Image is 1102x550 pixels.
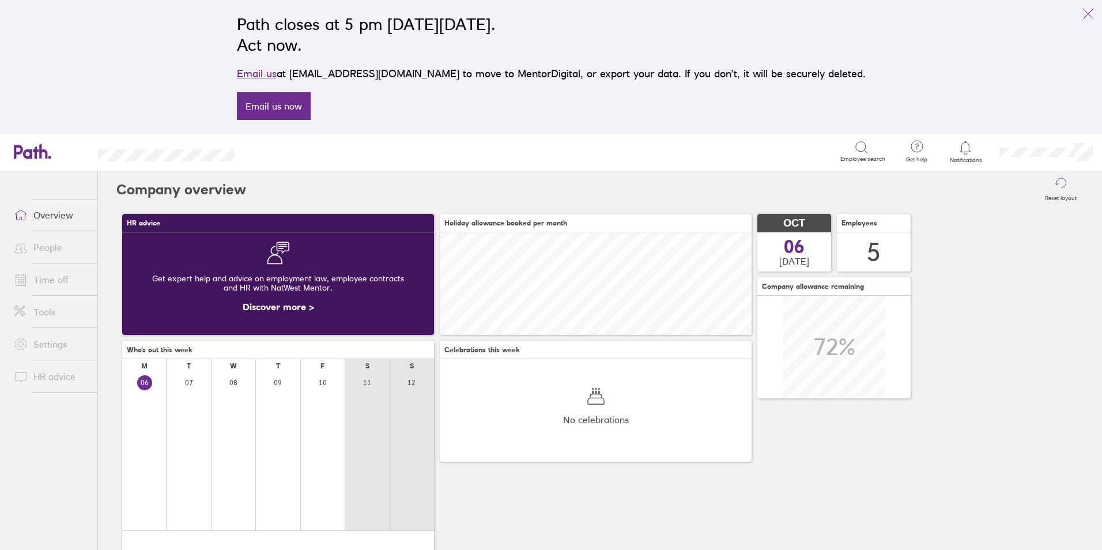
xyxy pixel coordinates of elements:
[898,156,935,163] span: Get help
[237,66,866,82] p: at [EMAIL_ADDRESS][DOMAIN_NAME] to move to MentorDigital, or export your data. If you don’t, it w...
[276,362,280,370] div: T
[444,219,567,227] span: Holiday allowance booked per month
[841,219,877,227] span: Employees
[5,236,97,259] a: People
[410,362,414,370] div: S
[237,14,866,55] h2: Path closes at 5 pm [DATE][DATE]. Act now.
[365,362,369,370] div: S
[444,346,520,354] span: Celebrations this week
[1038,171,1084,208] button: Reset layout
[5,333,97,356] a: Settings
[5,300,97,323] a: Tools
[5,268,97,291] a: Time off
[1038,191,1084,202] label: Reset layout
[131,265,425,302] div: Get expert help and advice on employment law, employee contracts and HR with NatWest Mentor.
[237,67,277,80] a: Email us
[141,362,148,370] div: M
[762,282,864,291] span: Company allowance remaining
[563,415,629,425] span: No celebrations
[230,362,237,370] div: W
[237,92,311,120] a: Email us now
[784,238,805,256] span: 06
[5,204,97,227] a: Overview
[116,171,246,208] h2: Company overview
[265,146,295,156] div: Search
[947,157,984,164] span: Notifications
[779,256,809,266] span: [DATE]
[783,217,805,229] span: OCT
[127,346,193,354] span: Who's out this week
[5,365,97,388] a: HR advice
[867,238,881,267] div: 5
[947,140,984,164] a: Notifications
[840,156,885,163] span: Employee search
[187,362,191,370] div: T
[127,219,160,227] span: HR advice
[243,301,314,312] a: Discover more >
[320,362,324,370] div: F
